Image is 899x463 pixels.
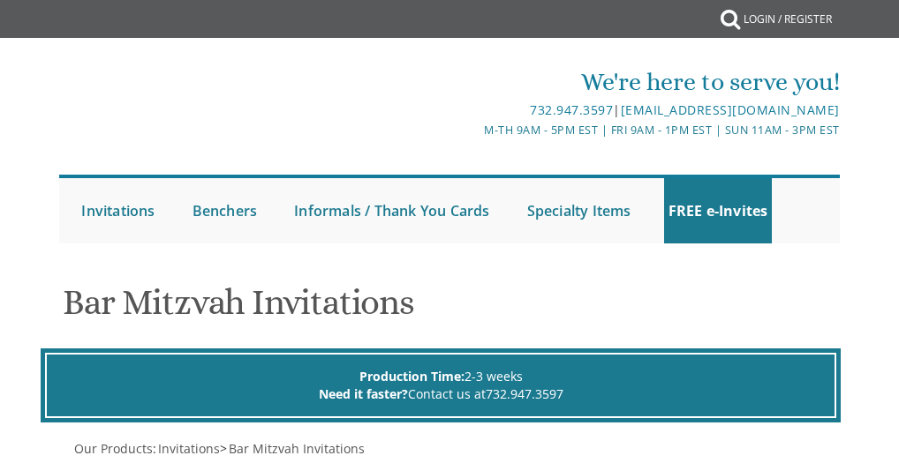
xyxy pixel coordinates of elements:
[229,440,365,457] span: Bar Mitzvah Invitations
[59,440,839,458] div: :
[156,440,220,457] a: Invitations
[290,178,494,243] a: Informals / Thank You Cards
[45,353,835,418] div: 2-3 weeks Contact us at
[227,440,365,457] a: Bar Mitzvah Invitations
[158,440,220,457] span: Invitations
[63,283,835,335] h1: Bar Mitzvah Invitations
[77,178,159,243] a: Invitations
[523,178,636,243] a: Specialty Items
[188,178,262,243] a: Benchers
[321,100,840,121] div: |
[319,385,408,402] span: Need it faster?
[321,121,840,139] div: M-Th 9am - 5pm EST | Fri 9am - 1pm EST | Sun 11am - 3pm EST
[359,368,465,385] span: Production Time:
[220,440,365,457] span: >
[486,385,563,402] a: 732.947.3597
[664,178,773,243] a: FREE e-Invites
[530,101,613,118] a: 732.947.3597
[621,101,840,118] a: [EMAIL_ADDRESS][DOMAIN_NAME]
[321,64,840,100] div: We're here to serve you!
[72,440,153,457] a: Our Products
